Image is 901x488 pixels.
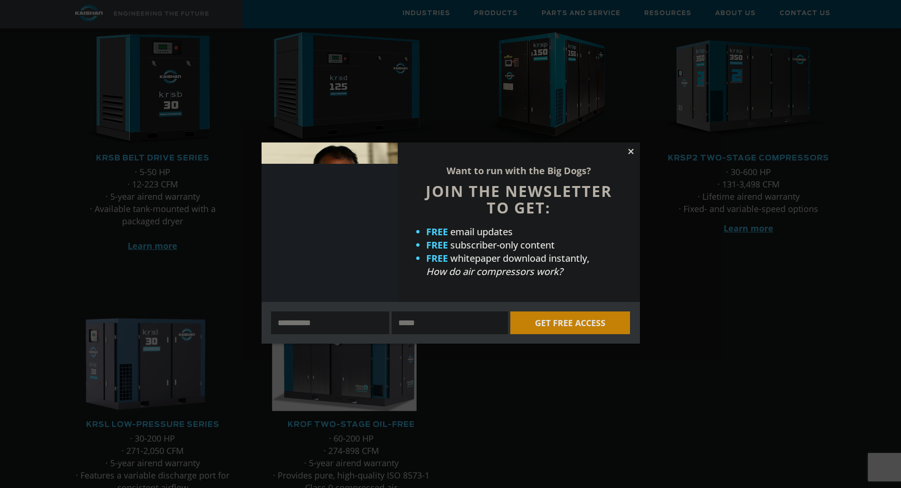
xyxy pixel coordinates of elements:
span: subscriber-only content [450,239,555,251]
strong: FREE [426,225,448,238]
input: Email [392,311,508,334]
span: email updates [450,225,513,238]
strong: Want to run with the Big Dogs? [446,164,591,177]
strong: FREE [426,239,448,251]
span: whitepaper download instantly, [450,252,589,265]
button: Close [627,147,635,156]
input: Name: [271,311,390,334]
em: How do air compressors work? [426,265,563,278]
strong: FREE [426,252,448,265]
span: JOIN THE NEWSLETTER TO GET: [426,181,612,218]
button: GET FREE ACCESS [510,311,630,334]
